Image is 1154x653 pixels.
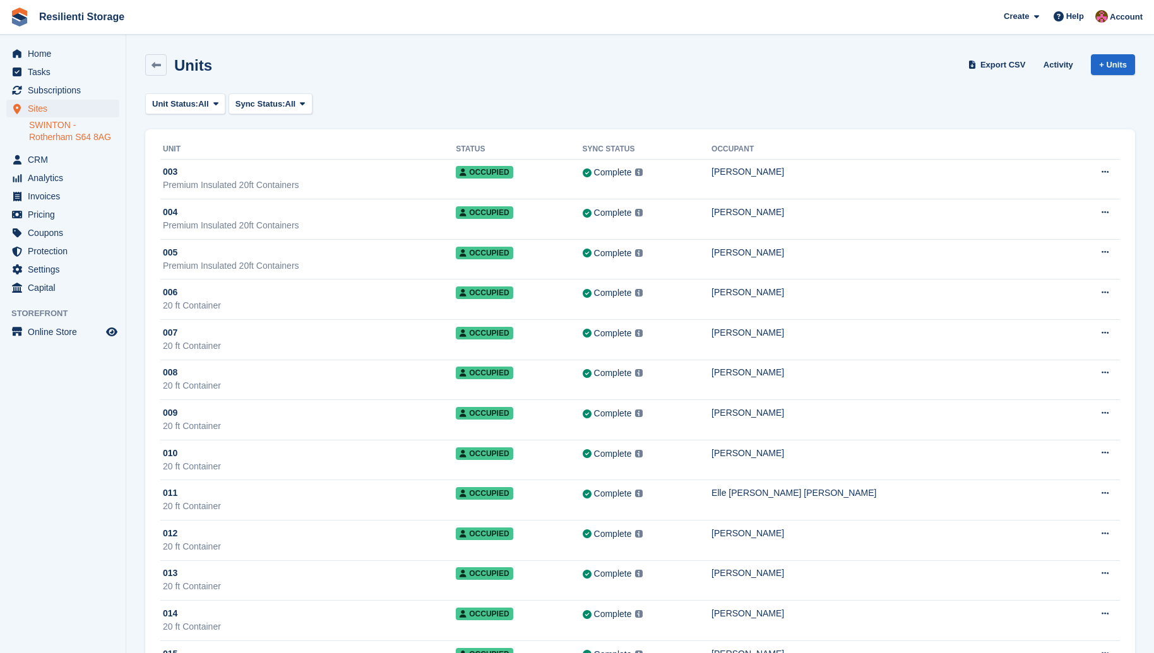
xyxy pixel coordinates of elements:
[28,206,104,223] span: Pricing
[104,324,119,339] a: Preview store
[163,420,456,433] div: 20 ft Container
[28,242,104,260] span: Protection
[1110,11,1143,23] span: Account
[711,139,1064,160] th: Occupant
[583,139,712,160] th: Sync Status
[635,570,643,577] img: icon-info-grey-7440780725fd019a000dd9b08b2336e03edf1995a4989e88bcd33f0948082b44.svg
[285,98,296,110] span: All
[594,327,632,340] div: Complete
[1004,10,1029,23] span: Create
[711,607,1064,620] div: [PERSON_NAME]
[594,447,632,461] div: Complete
[29,119,119,143] a: SWINTON - Rotherham S64 8AG
[711,286,1064,299] div: [PERSON_NAME]
[28,100,104,117] span: Sites
[635,329,643,337] img: icon-info-grey-7440780725fd019a000dd9b08b2336e03edf1995a4989e88bcd33f0948082b44.svg
[635,530,643,538] img: icon-info-grey-7440780725fd019a000dd9b08b2336e03edf1995a4989e88bcd33f0948082b44.svg
[1066,10,1084,23] span: Help
[163,607,177,620] span: 014
[1038,54,1078,75] a: Activity
[456,527,513,540] span: Occupied
[163,567,177,580] span: 013
[594,367,632,380] div: Complete
[163,286,177,299] span: 006
[456,139,582,160] th: Status
[163,246,177,259] span: 005
[635,610,643,618] img: icon-info-grey-7440780725fd019a000dd9b08b2336e03edf1995a4989e88bcd33f0948082b44.svg
[163,379,456,392] div: 20 ft Container
[711,326,1064,339] div: [PERSON_NAME]
[6,279,119,297] a: menu
[6,242,119,260] a: menu
[456,206,513,219] span: Occupied
[6,187,119,205] a: menu
[163,339,456,353] div: 20 ft Container
[28,169,104,187] span: Analytics
[711,406,1064,420] div: [PERSON_NAME]
[163,460,456,473] div: 20 ft Container
[594,166,632,179] div: Complete
[145,93,225,114] button: Unit Status: All
[456,447,513,460] span: Occupied
[28,279,104,297] span: Capital
[711,366,1064,379] div: [PERSON_NAME]
[594,407,632,420] div: Complete
[594,567,632,580] div: Complete
[980,59,1026,71] span: Export CSV
[635,289,643,297] img: icon-info-grey-7440780725fd019a000dd9b08b2336e03edf1995a4989e88bcd33f0948082b44.svg
[6,151,119,168] a: menu
[456,407,513,420] span: Occupied
[198,98,209,110] span: All
[163,366,177,379] span: 008
[1091,54,1135,75] a: + Units
[6,100,119,117] a: menu
[456,367,513,379] span: Occupied
[456,487,513,500] span: Occupied
[594,527,632,541] div: Complete
[10,8,29,26] img: stora-icon-8386f47178a22dfd0bd8f6a31ec36ba5ce8667c1dd55bd0f319d3a0aa187defe.svg
[163,447,177,460] span: 010
[28,261,104,278] span: Settings
[711,567,1064,580] div: [PERSON_NAME]
[594,247,632,260] div: Complete
[28,224,104,242] span: Coupons
[711,527,1064,540] div: [PERSON_NAME]
[1095,10,1108,23] img: Kerrie Whiteley
[163,580,456,593] div: 20 ft Container
[711,246,1064,259] div: [PERSON_NAME]
[6,323,119,341] a: menu
[594,608,632,621] div: Complete
[711,486,1064,500] div: Elle [PERSON_NAME] [PERSON_NAME]
[163,299,456,312] div: 20 ft Container
[28,81,104,99] span: Subscriptions
[152,98,198,110] span: Unit Status:
[163,406,177,420] span: 009
[28,63,104,81] span: Tasks
[456,166,513,179] span: Occupied
[163,219,456,232] div: Premium Insulated 20ft Containers
[6,81,119,99] a: menu
[635,168,643,176] img: icon-info-grey-7440780725fd019a000dd9b08b2336e03edf1995a4989e88bcd33f0948082b44.svg
[456,247,513,259] span: Occupied
[594,487,632,500] div: Complete
[160,139,456,160] th: Unit
[163,259,456,273] div: Premium Insulated 20ft Containers
[6,169,119,187] a: menu
[6,45,119,62] a: menu
[6,206,119,223] a: menu
[711,447,1064,460] div: [PERSON_NAME]
[635,249,643,257] img: icon-info-grey-7440780725fd019a000dd9b08b2336e03edf1995a4989e88bcd33f0948082b44.svg
[229,93,312,114] button: Sync Status: All
[594,206,632,220] div: Complete
[6,63,119,81] a: menu
[28,323,104,341] span: Online Store
[28,151,104,168] span: CRM
[456,327,513,339] span: Occupied
[163,206,177,219] span: 004
[966,54,1031,75] a: Export CSV
[635,409,643,417] img: icon-info-grey-7440780725fd019a000dd9b08b2336e03edf1995a4989e88bcd33f0948082b44.svg
[635,209,643,216] img: icon-info-grey-7440780725fd019a000dd9b08b2336e03edf1995a4989e88bcd33f0948082b44.svg
[456,286,513,299] span: Occupied
[163,486,177,500] span: 011
[174,57,212,74] h2: Units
